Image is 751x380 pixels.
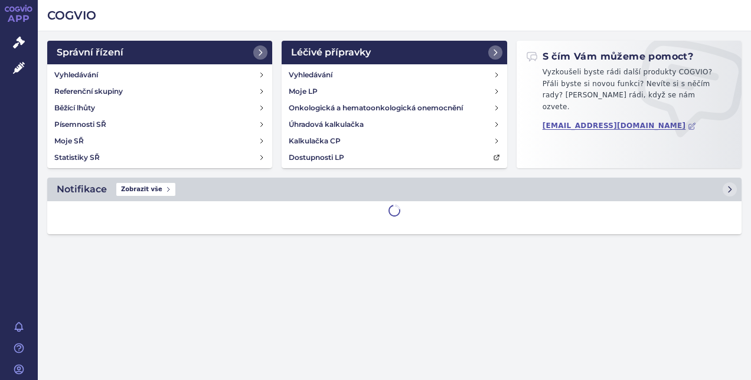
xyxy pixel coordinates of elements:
a: Referenční skupiny [50,83,270,100]
a: Onkologická a hematoonkologická onemocnění [284,100,504,116]
h2: Léčivé přípravky [291,45,371,60]
h4: Moje SŘ [54,135,84,147]
h2: Notifikace [57,182,107,196]
a: Písemnosti SŘ [50,116,270,133]
a: [EMAIL_ADDRESS][DOMAIN_NAME] [543,122,697,130]
h4: Kalkulačka CP [289,135,341,147]
a: Úhradová kalkulačka [284,116,504,133]
h4: Dostupnosti LP [289,152,344,163]
h2: S čím Vám můžeme pomoct? [526,50,694,63]
h2: Správní řízení [57,45,123,60]
a: Moje SŘ [50,133,270,149]
a: Dostupnosti LP [284,149,504,166]
h4: Moje LP [289,86,318,97]
a: Kalkulačka CP [284,133,504,149]
h4: Onkologická a hematoonkologická onemocnění [289,102,463,114]
p: Vyzkoušeli byste rádi další produkty COGVIO? Přáli byste si novou funkci? Nevíte si s něčím rady?... [526,67,732,117]
a: Statistiky SŘ [50,149,270,166]
h4: Referenční skupiny [54,86,123,97]
span: Zobrazit vše [116,183,175,196]
a: NotifikaceZobrazit vše [47,178,742,201]
a: Vyhledávání [50,67,270,83]
h4: Vyhledávání [289,69,332,81]
a: Vyhledávání [284,67,504,83]
a: Moje LP [284,83,504,100]
h4: Vyhledávání [54,69,98,81]
h4: Běžící lhůty [54,102,95,114]
a: Léčivé přípravky [282,41,507,64]
h4: Písemnosti SŘ [54,119,106,130]
h2: COGVIO [47,7,742,24]
a: Správní řízení [47,41,272,64]
h4: Úhradová kalkulačka [289,119,364,130]
h4: Statistiky SŘ [54,152,100,163]
a: Běžící lhůty [50,100,270,116]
